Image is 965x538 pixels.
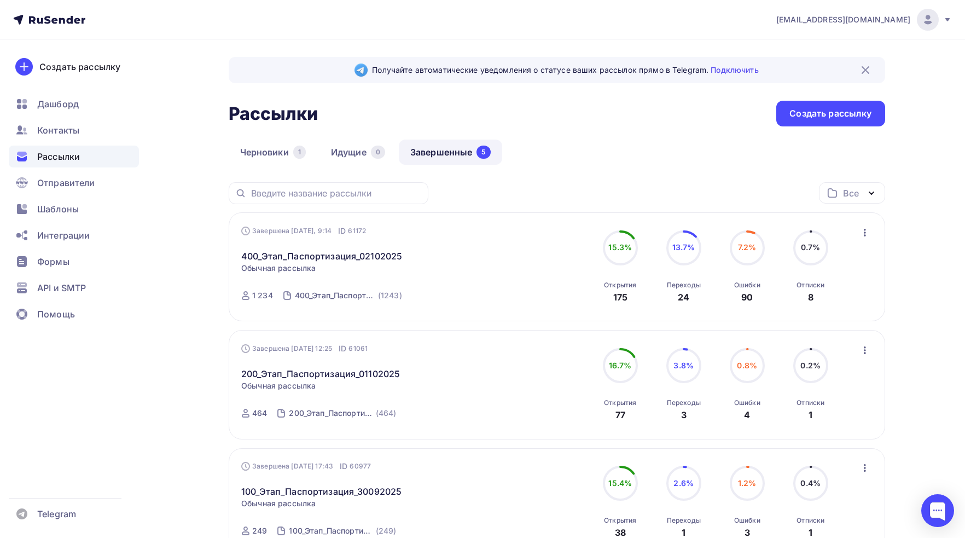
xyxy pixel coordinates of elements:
div: (1243) [378,290,402,301]
span: 61172 [348,225,366,236]
div: Завершена [DATE], 9:14 [241,225,366,236]
div: Переходы [667,281,701,290]
span: 60977 [350,461,371,472]
img: Telegram [354,63,368,77]
a: Отправители [9,172,139,194]
div: Отписки [797,398,824,407]
div: Все [843,187,858,200]
a: Подключить [711,65,758,74]
div: Ошибки [734,516,760,525]
span: 15.4% [608,478,632,488]
div: 249 [252,525,267,536]
div: Открытия [604,398,636,407]
span: API и SMTP [37,281,86,294]
span: Формы [37,255,69,268]
a: 400_Этап_Паспортизация_02102025 (1243) [294,287,403,304]
div: (464) [376,408,397,419]
a: Контакты [9,119,139,141]
div: 8 [808,291,813,304]
div: Завершена [DATE] 17:43 [241,461,371,472]
div: Создать рассылку [789,107,871,120]
div: 200_Этап_Паспортизация_01102025 [289,408,373,419]
div: 464 [252,408,267,419]
a: 200_Этап_Паспортизация_01102025 (464) [288,404,397,422]
div: 1 [293,146,306,159]
a: Рассылки [9,146,139,167]
a: Идущие0 [319,140,397,165]
div: Ошибки [734,398,760,407]
span: 61061 [348,343,368,354]
div: 175 [613,291,627,304]
a: Черновики1 [229,140,317,165]
span: ID [340,461,347,472]
a: [EMAIL_ADDRESS][DOMAIN_NAME] [776,9,952,31]
a: 400_Этап_Паспортизация_02102025 [241,250,402,263]
div: 24 [678,291,689,304]
div: Создать рассылку [39,60,120,73]
div: Переходы [667,398,701,407]
div: 4 [744,408,750,421]
a: Завершенные5 [399,140,502,165]
span: 3.8% [673,361,694,370]
div: Отписки [797,281,824,290]
span: Контакты [37,124,79,137]
span: 7.2% [738,242,757,252]
div: Открытия [604,281,636,290]
button: Все [819,182,885,204]
span: Рассылки [37,150,80,163]
div: 77 [615,408,625,421]
span: Помощь [37,308,75,321]
div: Открытия [604,516,636,525]
span: Отправители [37,176,95,189]
div: Ошибки [734,281,760,290]
span: Обычная рассылка [241,498,316,509]
span: Интеграции [37,229,90,242]
div: 5 [476,146,490,159]
div: Отписки [797,516,824,525]
span: 0.2% [800,361,821,370]
span: Шаблоны [37,203,79,216]
span: 13.7% [672,242,695,252]
div: 0 [371,146,385,159]
div: Переходы [667,516,701,525]
h2: Рассылки [229,103,318,125]
span: 0.4% [800,478,821,488]
a: Формы [9,251,139,273]
div: 400_Этап_Паспортизация_02102025 [295,290,376,301]
div: 100_Этап_Паспортизация_30092025 [289,525,373,536]
span: Обычная рассылка [241,380,316,391]
div: Завершена [DATE] 12:25 [241,343,368,354]
div: 1 234 [252,290,273,301]
span: 0.8% [737,361,757,370]
div: 3 [681,408,687,421]
span: ID [339,343,346,354]
input: Введите название рассылки [251,187,422,199]
div: 1 [809,408,812,421]
span: Обычная рассылка [241,263,316,274]
a: 100_Этап_Паспортизация_30092025 [241,485,402,498]
span: 15.3% [608,242,632,252]
span: 16.7% [609,361,632,370]
span: [EMAIL_ADDRESS][DOMAIN_NAME] [776,14,910,25]
div: 90 [741,291,753,304]
a: Дашборд [9,93,139,115]
span: Telegram [37,507,76,520]
a: Шаблоны [9,198,139,220]
a: 200_Этап_Паспортизация_01102025 [241,367,400,380]
span: ID [338,225,346,236]
span: 0.7% [801,242,821,252]
span: 2.6% [673,478,694,488]
span: Дашборд [37,97,79,111]
span: Получайте автоматические уведомления о статусе ваших рассылок прямо в Telegram. [372,65,758,76]
div: (249) [376,525,397,536]
span: 1.2% [738,478,757,488]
